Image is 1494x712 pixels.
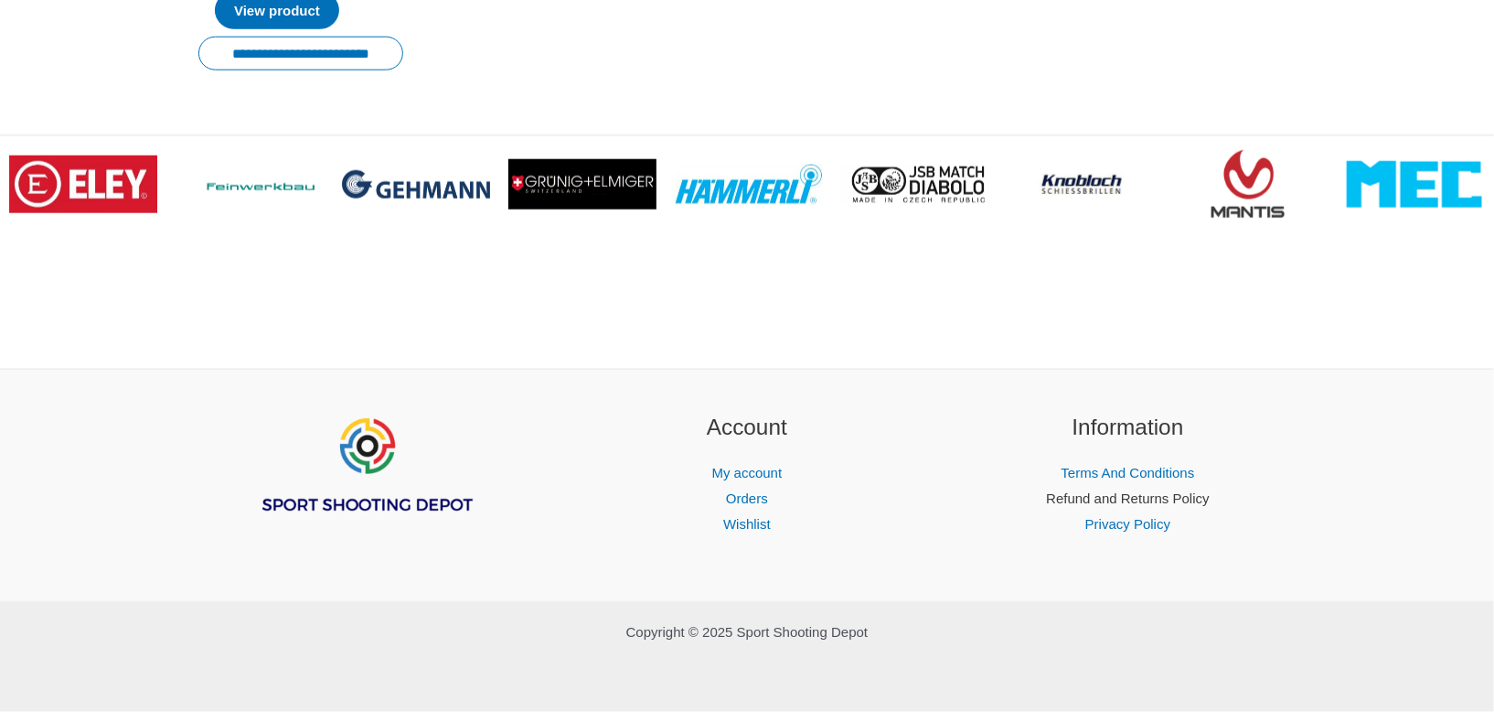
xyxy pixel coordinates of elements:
[960,460,1296,537] nav: Information
[198,411,534,559] aside: Footer Widget 1
[723,516,771,532] a: Wishlist
[1085,516,1170,532] a: Privacy Policy
[580,460,915,537] nav: Account
[726,491,768,506] a: Orders
[9,156,157,213] img: brand logo
[1046,491,1209,506] a: Refund and Returns Policy
[712,465,783,480] a: My account
[960,411,1296,536] aside: Footer Widget 3
[198,620,1296,646] p: Copyright © 2025 Sport Shooting Depot
[960,411,1296,445] h2: Information
[1062,465,1195,480] a: Terms And Conditions
[580,411,915,536] aside: Footer Widget 2
[580,411,915,445] h2: Account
